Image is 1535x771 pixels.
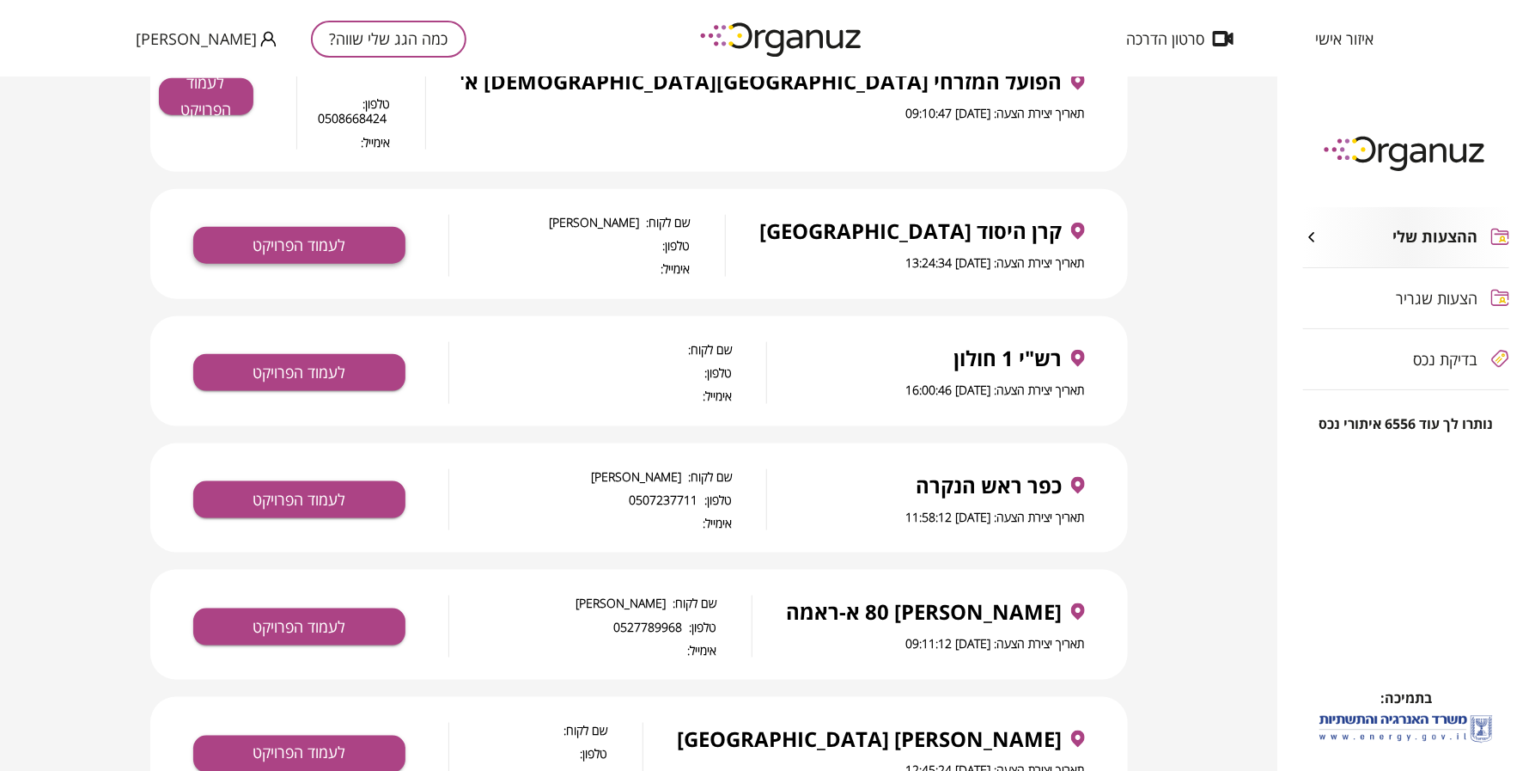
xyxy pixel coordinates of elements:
img: logo [1312,129,1501,176]
span: טלפון: 0527789968 [449,620,717,634]
span: תאריך יצירת הצעה: [DATE] 09:11:12 [906,635,1085,652]
button: איזור אישי [1289,30,1399,47]
span: איזור אישי [1315,30,1374,47]
button: בדיקת נכס [1303,329,1509,389]
span: אימייל: [297,135,391,150]
span: בתמיכה: [1380,688,1432,707]
img: logo [688,15,877,63]
span: תאריך יצירת הצעה: [DATE] 16:00:46 [906,382,1085,398]
span: טלפון: [449,365,733,380]
span: שם לקוח: [PERSON_NAME] [449,469,733,484]
span: שם לקוח: [PERSON_NAME] [449,596,717,610]
img: לוגו משרד האנרגיה [1316,708,1496,749]
button: לעמוד הפרויקט [193,354,405,391]
span: טלפון: [449,238,691,253]
span: אימייל: [449,261,691,276]
button: לעמוד הפרויקט [193,481,405,518]
button: הצעות שגריר [1303,268,1509,328]
span: אימייל: [449,516,733,530]
span: [PERSON_NAME] [GEOGRAPHIC_DATA] [678,727,1063,751]
span: [PERSON_NAME] 80 א-ראמה [787,600,1063,624]
span: הצעות שגריר [1397,290,1478,307]
span: כפר ראש הנקרה [917,474,1063,498]
span: אימייל: [449,389,733,403]
button: לעמוד הפרויקט [159,78,253,115]
button: לעמוד הפרויקט [193,609,405,646]
span: שם לקוח: [449,342,733,357]
span: אימייל: [449,643,717,658]
span: סרטון הדרכה [1126,30,1204,47]
span: שם לקוח: [449,723,608,737]
span: טלפון: 0507237711 [449,493,733,507]
button: סרטון הדרכה [1100,30,1259,47]
button: כמה הגג שלי שווה? [311,21,466,58]
span: שם לקוח: [PERSON_NAME] [449,215,691,229]
button: לעמוד הפרויקט [193,227,405,264]
span: הפועל המזרחי [GEOGRAPHIC_DATA][DEMOGRAPHIC_DATA] א' [460,70,1063,94]
span: בדיקת נכס [1414,351,1478,368]
span: ההצעות שלי [1393,228,1478,247]
span: טלפון: [449,747,608,762]
span: תאריך יצירת הצעה: [DATE] 11:58:12 [906,509,1085,525]
span: תאריך יצירת הצעה: [DATE] 09:10:47 [906,105,1085,121]
span: טלפון: 0508668424 [297,96,391,126]
span: תאריך יצירת הצעה: [DATE] 13:24:34 [906,254,1085,271]
button: [PERSON_NAME] [136,28,277,50]
button: ההצעות שלי [1303,207,1509,267]
span: רש"י 1 חולון [954,346,1063,370]
span: [PERSON_NAME] [136,30,257,47]
span: נותרו לך עוד 6556 איתורי נכס [1319,416,1494,432]
span: קרן היסוד [GEOGRAPHIC_DATA] [760,219,1063,243]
